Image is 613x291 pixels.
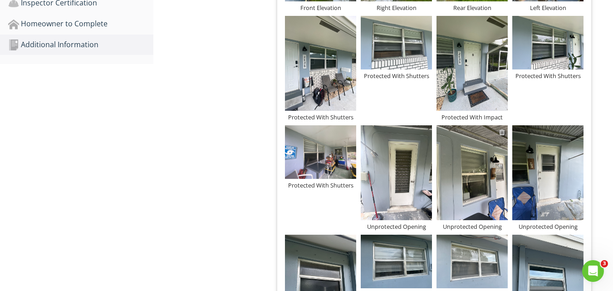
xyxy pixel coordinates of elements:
[361,16,432,69] img: photo.jpg
[8,39,153,51] div: Additional Information
[436,235,508,288] img: photo.jpg
[436,4,508,11] div: Rear Elevation
[512,223,584,230] div: Unprotected Opening
[361,72,432,79] div: Protected With Shutters
[436,16,508,111] img: photo.jpg
[285,125,356,179] img: photo.jpg
[512,16,584,69] img: photo.jpg
[582,260,604,282] iframe: Intercom live chat
[285,4,356,11] div: Front Elevation
[361,235,432,288] img: photo.jpg
[8,18,153,30] div: Homeowner to Complete
[512,125,584,220] img: photo.jpg
[436,223,508,230] div: Unprotected Opening
[436,125,508,220] img: photo.jpg
[361,223,432,230] div: Unprotected Opening
[436,113,508,121] div: Protected With Impact
[601,260,608,267] span: 3
[285,182,356,189] div: Protected With Shutters
[512,72,584,79] div: Protected With Shutters
[285,113,356,121] div: Protected With Shutters
[361,125,432,220] img: photo.jpg
[361,4,432,11] div: Right Elevation
[512,4,584,11] div: Left Elevation
[285,16,356,111] img: photo.jpg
